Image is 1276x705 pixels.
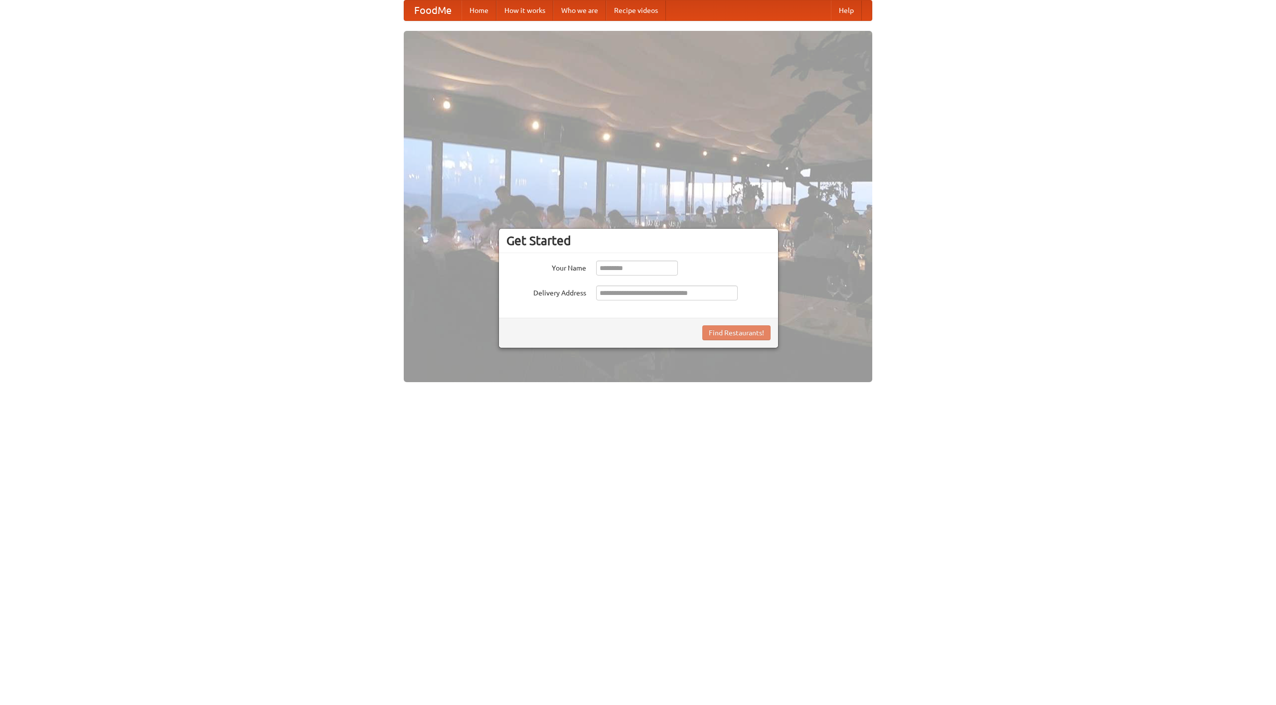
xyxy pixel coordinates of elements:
a: How it works [496,0,553,20]
button: Find Restaurants! [702,325,771,340]
label: Delivery Address [506,285,586,298]
h3: Get Started [506,233,771,248]
a: Home [462,0,496,20]
label: Your Name [506,261,586,273]
a: Help [831,0,862,20]
a: FoodMe [404,0,462,20]
a: Recipe videos [606,0,666,20]
a: Who we are [553,0,606,20]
